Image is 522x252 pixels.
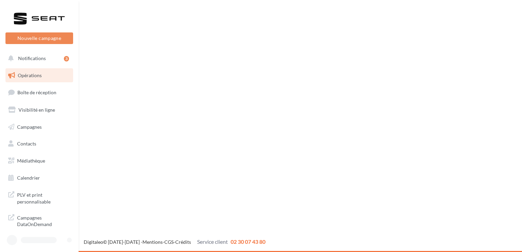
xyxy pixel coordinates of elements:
[17,124,42,129] span: Campagnes
[4,68,74,83] a: Opérations
[4,210,74,230] a: Campagnes DataOnDemand
[4,120,74,134] a: Campagnes
[231,238,265,245] span: 02 30 07 43 80
[17,158,45,164] span: Médiathèque
[17,190,70,205] span: PLV et print personnalisable
[17,141,36,146] span: Contacts
[164,239,174,245] a: CGS
[4,85,74,100] a: Boîte de réception
[5,32,73,44] button: Nouvelle campagne
[18,55,46,61] span: Notifications
[64,56,69,61] div: 3
[18,107,55,113] span: Visibilité en ligne
[142,239,163,245] a: Mentions
[4,51,72,66] button: Notifications 3
[4,171,74,185] a: Calendrier
[17,213,70,228] span: Campagnes DataOnDemand
[17,175,40,181] span: Calendrier
[197,238,228,245] span: Service client
[4,137,74,151] a: Contacts
[84,239,103,245] a: Digitaleo
[84,239,265,245] span: © [DATE]-[DATE] - - -
[175,239,191,245] a: Crédits
[4,154,74,168] a: Médiathèque
[4,103,74,117] a: Visibilité en ligne
[17,89,56,95] span: Boîte de réception
[4,187,74,208] a: PLV et print personnalisable
[18,72,42,78] span: Opérations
